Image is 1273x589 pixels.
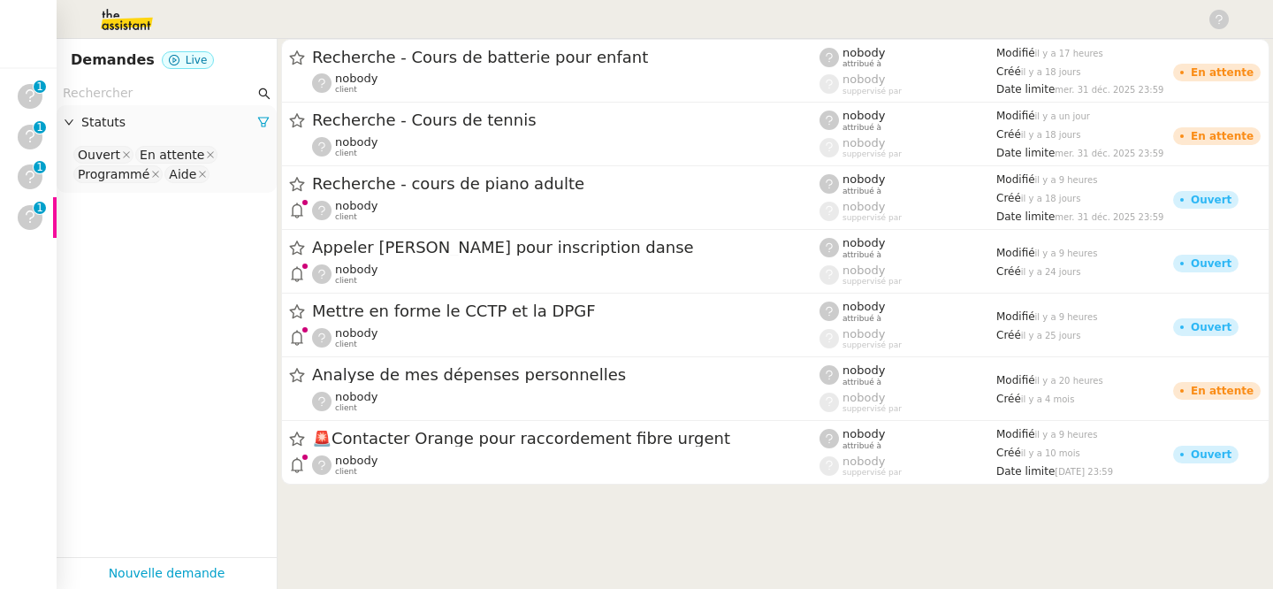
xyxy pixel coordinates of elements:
[842,213,902,223] span: suppervisé par
[34,161,46,173] nz-badge-sup: 1
[842,250,881,260] span: attribué à
[842,340,902,350] span: suppervisé par
[842,87,902,96] span: suppervisé par
[842,327,885,340] span: nobody
[1021,331,1081,340] span: il y a 25 jours
[335,149,357,158] span: client
[842,455,885,468] span: nobody
[335,72,377,85] span: nobody
[842,109,885,122] span: nobody
[78,147,120,163] div: Ouvert
[842,441,881,451] span: attribué à
[819,236,996,259] app-user-label: attribué à
[34,202,46,214] nz-badge-sup: 1
[335,467,357,477] span: client
[78,166,149,182] div: Programmé
[819,46,996,69] app-user-label: attribué à
[842,200,885,213] span: nobody
[164,165,210,183] nz-select-item: Aide
[996,192,1021,204] span: Créé
[312,263,819,286] app-user-detailed-label: client
[312,429,332,447] span: 🚨
[34,80,46,93] nz-badge-sup: 1
[335,85,357,95] span: client
[996,65,1021,78] span: Créé
[819,427,996,450] app-user-label: attribué à
[1191,131,1254,142] div: En attente
[996,83,1055,96] span: Date limite
[842,264,885,277] span: nobody
[1035,175,1098,185] span: il y a 9 heures
[1035,249,1098,258] span: il y a 9 heures
[335,340,357,349] span: client
[996,128,1021,141] span: Créé
[335,326,377,340] span: nobody
[819,109,996,132] app-user-label: attribué à
[996,447,1021,459] span: Créé
[335,454,377,467] span: nobody
[819,391,996,414] app-user-label: suppervisé par
[1191,258,1231,269] div: Ouvert
[996,374,1035,386] span: Modifié
[1021,394,1075,404] span: il y a 4 mois
[36,161,43,177] p: 1
[842,172,885,186] span: nobody
[1021,194,1081,203] span: il y a 18 jours
[71,48,155,73] nz-page-header-title: Demandes
[312,176,819,192] span: Recherche - cours de piano adulte
[169,166,196,182] div: Aide
[842,46,885,59] span: nobody
[312,390,819,413] app-user-detailed-label: client
[140,147,204,163] div: En attente
[842,59,881,69] span: attribué à
[312,431,819,447] span: Contacter Orange pour raccordement fibre urgent
[996,147,1055,159] span: Date limite
[36,202,43,218] p: 1
[63,83,255,103] input: Rechercher
[819,136,996,159] app-user-label: suppervisé par
[842,404,902,414] span: suppervisé par
[819,73,996,96] app-user-label: suppervisé par
[842,123,881,133] span: attribué à
[996,310,1035,323] span: Modifié
[842,149,902,159] span: suppervisé par
[1191,322,1231,333] div: Ouvert
[1035,312,1098,322] span: il y a 9 heures
[1191,386,1254,396] div: En attente
[1035,430,1098,440] span: il y a 9 heures
[335,263,377,276] span: nobody
[996,393,1021,405] span: Créé
[842,73,885,86] span: nobody
[1191,195,1231,205] div: Ouvert
[819,200,996,223] app-user-label: suppervisé par
[57,105,277,140] div: Statuts
[842,391,885,404] span: nobody
[842,378,881,387] span: attribué à
[1055,467,1113,477] span: [DATE] 23:59
[335,135,377,149] span: nobody
[819,455,996,478] app-user-label: suppervisé par
[1021,130,1081,140] span: il y a 18 jours
[312,454,819,477] app-user-detailed-label: client
[819,264,996,287] app-user-label: suppervisé par
[842,314,881,324] span: attribué à
[1055,212,1163,222] span: mer. 31 déc. 2025 23:59
[996,329,1021,341] span: Créé
[312,303,819,319] span: Mettre en forme le CCTP et la DPGF
[1021,67,1081,77] span: il y a 18 jours
[842,277,902,287] span: suppervisé par
[996,47,1035,59] span: Modifié
[842,187,881,196] span: attribué à
[819,363,996,386] app-user-label: attribué à
[996,110,1035,122] span: Modifié
[36,80,43,96] p: 1
[36,121,43,137] p: 1
[312,112,819,128] span: Recherche - Cours de tennis
[335,212,357,222] span: client
[1035,376,1103,386] span: il y a 20 heures
[312,72,819,95] app-user-detailed-label: client
[335,403,357,413] span: client
[996,465,1055,478] span: Date limite
[73,146,133,164] nz-select-item: Ouvert
[312,326,819,349] app-user-detailed-label: client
